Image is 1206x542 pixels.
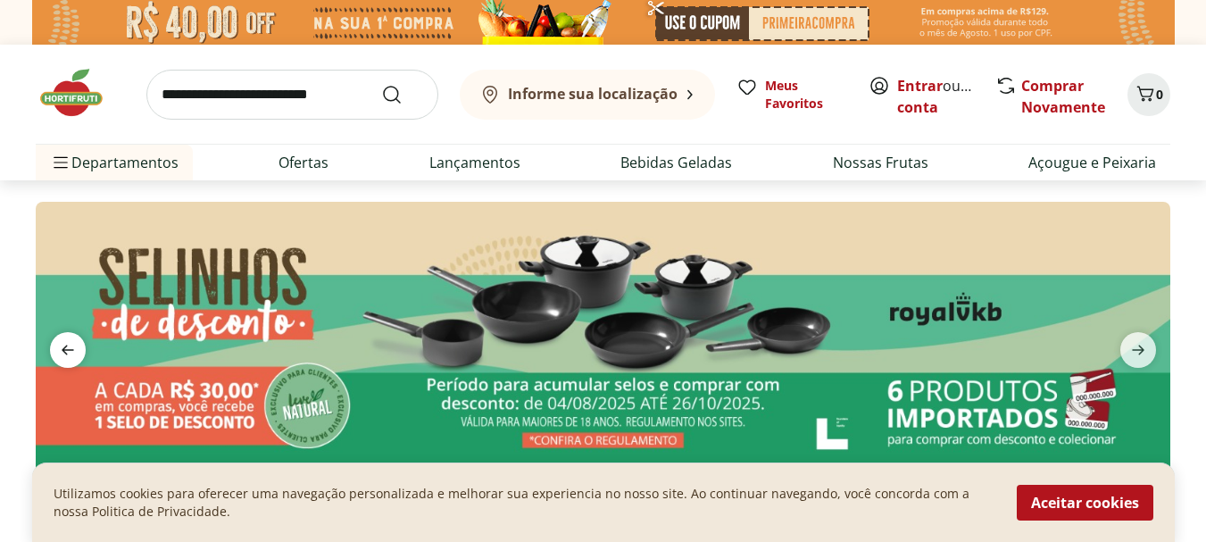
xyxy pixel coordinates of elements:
[833,152,928,173] a: Nossas Frutas
[36,332,100,368] button: previous
[1021,76,1105,117] a: Comprar Novamente
[897,76,995,117] a: Criar conta
[508,84,678,104] b: Informe sua localização
[1106,332,1170,368] button: next
[381,84,424,105] button: Submit Search
[429,152,520,173] a: Lançamentos
[897,75,977,118] span: ou
[736,77,847,113] a: Meus Favoritos
[54,485,995,521] p: Utilizamos cookies para oferecer uma navegação personalizada e melhorar sua experiencia no nosso ...
[36,202,1170,476] img: selinhos
[1017,485,1153,521] button: Aceitar cookies
[279,152,329,173] a: Ofertas
[1028,152,1156,173] a: Açougue e Peixaria
[50,141,179,184] span: Departamentos
[1156,86,1163,103] span: 0
[1127,73,1170,116] button: Carrinho
[620,152,732,173] a: Bebidas Geladas
[36,66,125,120] img: Hortifruti
[460,70,715,120] button: Informe sua localização
[50,141,71,184] button: Menu
[765,77,847,113] span: Meus Favoritos
[146,70,438,120] input: search
[897,76,943,96] a: Entrar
